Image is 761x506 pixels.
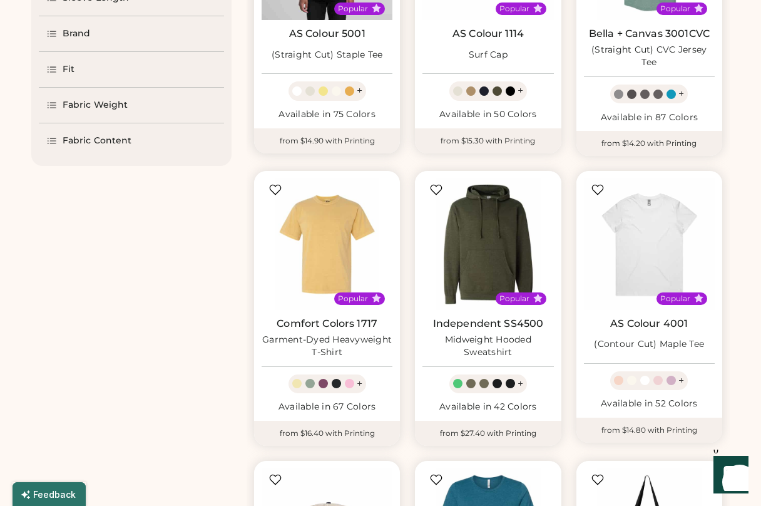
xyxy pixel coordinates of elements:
button: Popular Style [694,4,703,13]
div: + [357,84,362,98]
button: Popular Style [372,294,381,303]
div: Popular [660,4,690,14]
div: (Contour Cut) Maple Tee [594,338,704,351]
div: Available in 52 Colors [584,398,715,410]
div: Popular [660,294,690,304]
div: + [357,377,362,391]
div: Available in 67 Colors [262,401,392,413]
div: Popular [499,294,529,304]
div: from $14.90 with Printing [254,128,400,153]
div: from $15.30 with Printing [415,128,561,153]
div: from $14.80 with Printing [576,418,722,443]
div: Popular [499,4,529,14]
img: Independent Trading Co. SS4500 Midweight Hooded Sweatshirt [422,178,553,309]
a: AS Colour 5001 [289,28,365,40]
div: Surf Cap [469,49,508,61]
button: Popular Style [694,294,703,303]
iframe: Front Chat [702,450,755,503]
div: Popular [338,294,368,304]
a: Comfort Colors 1717 [277,318,377,330]
div: + [518,84,523,98]
div: (Straight Cut) CVC Jersey Tee [584,44,715,69]
div: Fabric Weight [63,99,128,111]
div: from $14.20 with Printing [576,131,722,156]
div: Available in 42 Colors [422,401,553,413]
div: (Straight Cut) Staple Tee [272,49,382,61]
button: Popular Style [533,4,543,13]
div: Available in 50 Colors [422,108,553,121]
a: Bella + Canvas 3001CVC [589,28,710,40]
img: AS Colour 4001 (Contour Cut) Maple Tee [584,178,715,309]
button: Popular Style [533,294,543,303]
div: Fabric Content [63,135,131,147]
a: Independent SS4500 [433,318,544,330]
div: + [518,377,523,391]
div: from $27.40 with Printing [415,421,561,446]
div: Available in 87 Colors [584,111,715,124]
div: Popular [338,4,368,14]
button: Popular Style [372,4,381,13]
a: AS Colour 4001 [610,318,688,330]
div: Brand [63,28,91,40]
div: Fit [63,63,74,76]
a: AS Colour 1114 [452,28,524,40]
div: + [678,374,684,388]
div: from $16.40 with Printing [254,421,400,446]
div: Midweight Hooded Sweatshirt [422,334,553,359]
div: Garment-Dyed Heavyweight T-Shirt [262,334,392,359]
div: + [678,87,684,101]
img: Comfort Colors 1717 Garment-Dyed Heavyweight T-Shirt [262,178,392,309]
div: Available in 75 Colors [262,108,392,121]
